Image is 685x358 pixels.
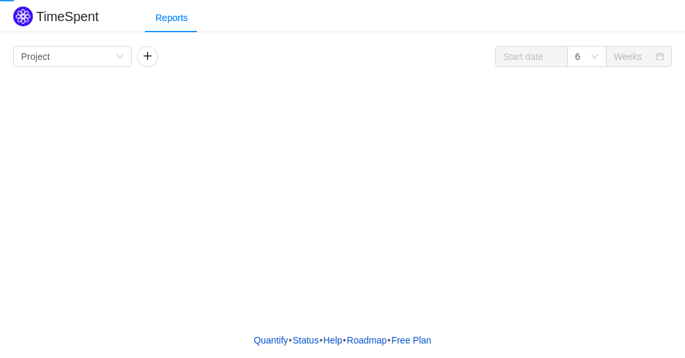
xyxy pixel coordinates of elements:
span: • [387,335,391,345]
h2: TimeSpent [36,9,99,24]
div: 6 [575,47,580,66]
span: • [343,335,346,345]
span: • [288,335,292,345]
div: Project [21,47,50,66]
div: Weeks [614,47,642,66]
input: Start date [495,46,568,67]
a: Quantify [253,330,288,350]
div: Reports [145,3,198,33]
button: Free Plan [391,330,432,350]
span: • [319,335,323,345]
i: icon: down [591,53,599,62]
i: icon: calendar [656,53,664,62]
button: icon: plus [137,46,158,67]
a: Roadmap [346,330,388,350]
i: icon: down [116,53,124,62]
a: Help [323,330,343,350]
a: Status [292,330,319,350]
img: Quantify logo [13,7,33,26]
